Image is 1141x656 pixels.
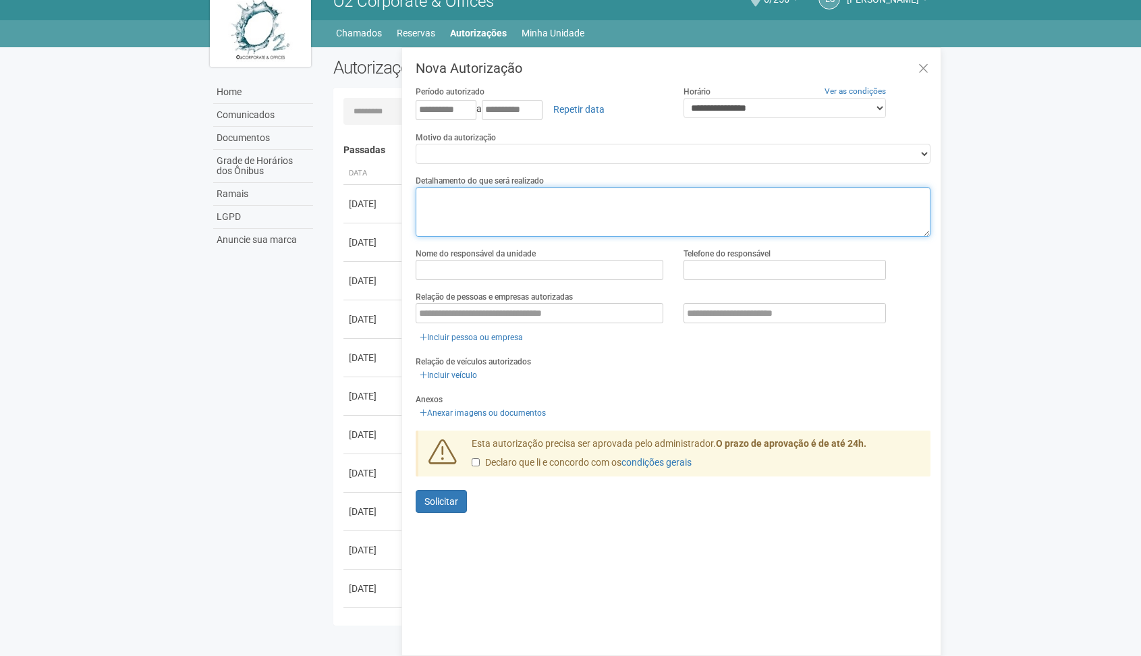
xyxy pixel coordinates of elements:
div: Esta autorização precisa ser aprovada pelo administrador. [462,437,931,476]
h2: Autorizações [333,57,622,78]
label: Anexos [416,393,443,406]
a: Minha Unidade [522,24,584,43]
button: Solicitar [416,490,467,513]
label: Relação de veículos autorizados [416,356,531,368]
a: Chamados [336,24,382,43]
input: Declaro que li e concordo com oscondições gerais [472,458,480,466]
a: LGPD [213,206,313,229]
th: Data [343,163,404,185]
a: Incluir veículo [416,368,481,383]
label: Motivo da autorização [416,132,496,144]
span: Solicitar [424,496,458,507]
a: Ramais [213,183,313,206]
div: a [416,98,663,121]
a: Anuncie sua marca [213,229,313,251]
div: [DATE] [349,466,399,480]
label: Período autorizado [416,86,484,98]
div: [DATE] [349,236,399,249]
a: Documentos [213,127,313,150]
h4: Passadas [343,145,922,155]
a: Anexar imagens ou documentos [416,406,550,420]
a: Incluir pessoa ou empresa [416,330,527,345]
div: [DATE] [349,274,399,288]
label: Detalhamento do que será realizado [416,175,544,187]
h3: Nova Autorização [416,61,930,75]
a: Ver as condições [825,86,886,96]
a: Repetir data [545,98,613,121]
div: [DATE] [349,543,399,557]
strong: O prazo de aprovação é de até 24h. [716,438,866,449]
div: [DATE] [349,582,399,595]
a: Autorizações [450,24,507,43]
div: [DATE] [349,428,399,441]
label: Relação de pessoas e empresas autorizadas [416,291,573,303]
div: [DATE] [349,389,399,403]
div: [DATE] [349,505,399,518]
div: [DATE] [349,312,399,326]
a: condições gerais [621,457,692,468]
label: Telefone do responsável [684,248,771,260]
a: Grade de Horários dos Ônibus [213,150,313,183]
label: Nome do responsável da unidade [416,248,536,260]
div: [DATE] [349,197,399,211]
a: Comunicados [213,104,313,127]
a: Home [213,81,313,104]
label: Declaro que li e concordo com os [472,456,692,470]
div: [DATE] [349,351,399,364]
label: Horário [684,86,711,98]
a: Reservas [397,24,435,43]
